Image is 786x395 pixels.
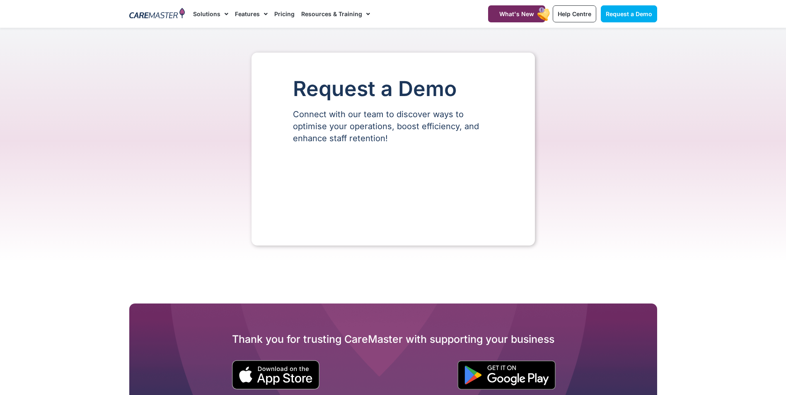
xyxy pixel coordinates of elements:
a: What's New [488,5,545,22]
img: small black download on the apple app store button. [232,360,320,390]
a: Request a Demo [601,5,657,22]
span: Help Centre [558,10,591,17]
h2: Thank you for trusting CareMaster with supporting your business [129,332,657,346]
h1: Request a Demo [293,77,493,100]
p: Connect with our team to discover ways to optimise your operations, boost efficiency, and enhance... [293,108,493,145]
img: CareMaster Logo [129,8,185,20]
a: Help Centre [553,5,596,22]
span: What's New [499,10,534,17]
img: "Get is on" Black Google play button. [457,361,556,390]
iframe: Form 0 [293,159,493,221]
span: Request a Demo [606,10,652,17]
